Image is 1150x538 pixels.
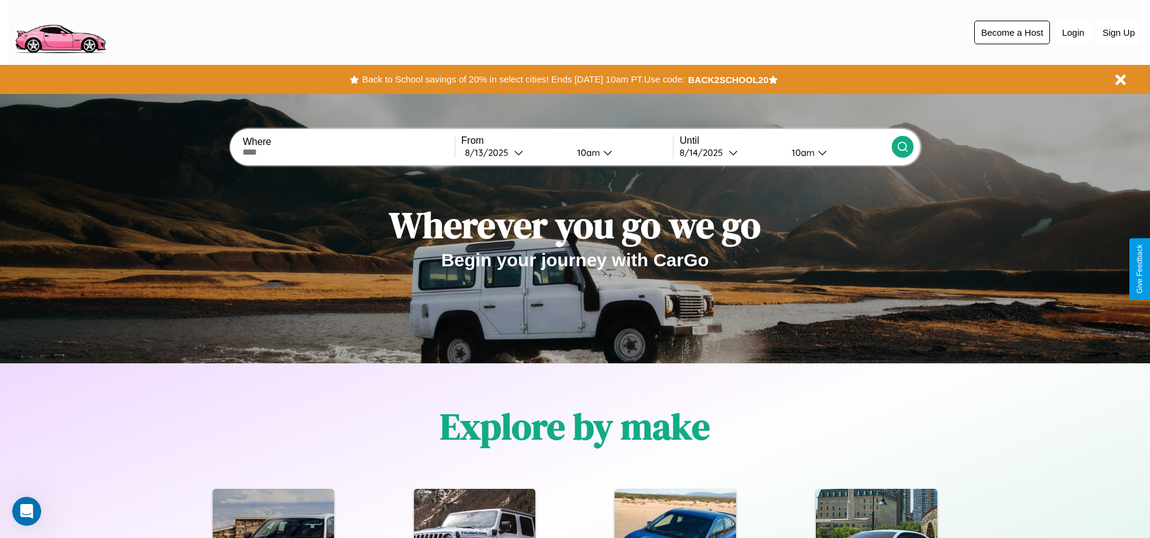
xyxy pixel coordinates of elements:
[440,402,710,451] h1: Explore by make
[680,135,891,146] label: Until
[12,497,41,526] iframe: Intercom live chat
[1056,21,1091,44] button: Login
[567,146,674,159] button: 10am
[688,75,769,85] b: BACK2SCHOOL20
[359,71,687,88] button: Back to School savings of 20% in select cities! Ends [DATE] 10am PT.Use code:
[680,147,729,158] div: 8 / 14 / 2025
[571,147,603,158] div: 10am
[1097,21,1141,44] button: Sign Up
[461,146,567,159] button: 8/13/2025
[786,147,818,158] div: 10am
[242,136,454,147] label: Where
[782,146,892,159] button: 10am
[1135,244,1144,294] div: Give Feedback
[465,147,514,158] div: 8 / 13 / 2025
[9,6,111,56] img: logo
[461,135,673,146] label: From
[974,21,1050,44] button: Become a Host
